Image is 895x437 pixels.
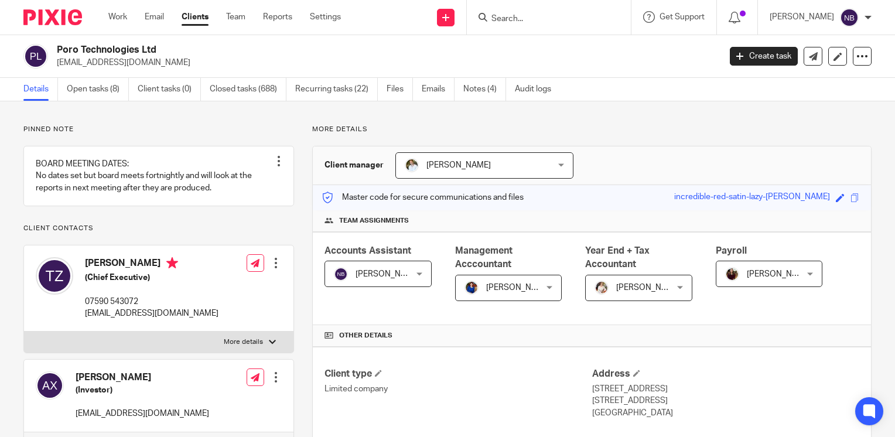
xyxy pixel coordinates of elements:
span: Management Acccountant [455,246,513,269]
p: Limited company [324,383,592,395]
a: Reports [263,11,292,23]
h2: Poro Technologies Ltd [57,44,581,56]
p: Pinned note [23,125,294,134]
a: Create task [730,47,798,66]
i: Primary [166,257,178,269]
img: sarah-royle.jpg [405,158,419,172]
h5: (Investor) [76,384,209,396]
a: Audit logs [515,78,560,101]
img: svg%3E [36,257,73,295]
span: Payroll [716,246,747,255]
a: Client tasks (0) [138,78,201,101]
img: Pixie [23,9,82,25]
p: More details [312,125,872,134]
div: incredible-red-satin-lazy-[PERSON_NAME] [674,191,830,204]
input: Search [490,14,596,25]
span: [PERSON_NAME] [356,270,420,278]
h4: [PERSON_NAME] [76,371,209,384]
img: Nicole.jpeg [464,281,479,295]
img: MaxAcc_Sep21_ElliDeanPhoto_030.jpg [725,267,739,281]
h3: Client manager [324,159,384,171]
span: Get Support [660,13,705,21]
a: Team [226,11,245,23]
img: svg%3E [23,44,48,69]
a: Closed tasks (688) [210,78,286,101]
span: Other details [339,331,392,340]
p: 07590 543072 [85,296,218,308]
span: [PERSON_NAME] [747,270,811,278]
span: Accounts Assistant [324,246,411,255]
a: Clients [182,11,209,23]
span: Year End + Tax Accountant [585,246,650,269]
a: Notes (4) [463,78,506,101]
a: Settings [310,11,341,23]
img: svg%3E [840,8,859,27]
h4: Client type [324,368,592,380]
p: More details [224,337,263,347]
p: [GEOGRAPHIC_DATA] [592,407,859,419]
a: Work [108,11,127,23]
p: [STREET_ADDRESS] [592,395,859,407]
img: Kayleigh%20Henson.jpeg [595,281,609,295]
p: [PERSON_NAME] [770,11,834,23]
p: [EMAIL_ADDRESS][DOMAIN_NAME] [76,408,209,419]
p: Client contacts [23,224,294,233]
h4: Address [592,368,859,380]
span: [PERSON_NAME] [486,284,551,292]
span: [PERSON_NAME] [426,161,491,169]
p: Master code for secure communications and files [322,192,524,203]
span: [PERSON_NAME] [616,284,681,292]
p: [EMAIL_ADDRESS][DOMAIN_NAME] [57,57,712,69]
img: svg%3E [36,371,64,400]
img: svg%3E [334,267,348,281]
a: Open tasks (8) [67,78,129,101]
a: Recurring tasks (22) [295,78,378,101]
p: [EMAIL_ADDRESS][DOMAIN_NAME] [85,308,218,319]
a: Details [23,78,58,101]
a: Emails [422,78,455,101]
h4: [PERSON_NAME] [85,257,218,272]
h5: (Chief Executive) [85,272,218,284]
a: Files [387,78,413,101]
span: Team assignments [339,216,409,226]
a: Email [145,11,164,23]
p: [STREET_ADDRESS] [592,383,859,395]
